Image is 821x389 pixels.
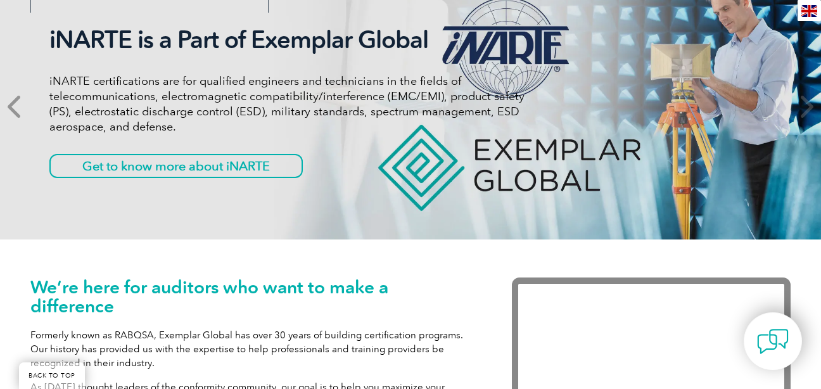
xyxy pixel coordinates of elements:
a: Get to know more about iNARTE [49,154,303,178]
img: en [801,5,817,17]
img: contact-chat.png [757,326,789,357]
p: Formerly known as RABQSA, Exemplar Global has over 30 years of building certification programs. O... [30,328,474,370]
p: iNARTE certifications are for qualified engineers and technicians in the fields of telecommunicat... [49,73,525,134]
h2: iNARTE is a Part of Exemplar Global [49,25,525,54]
a: BACK TO TOP [19,362,85,389]
h1: We’re here for auditors who want to make a difference [30,277,474,316]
